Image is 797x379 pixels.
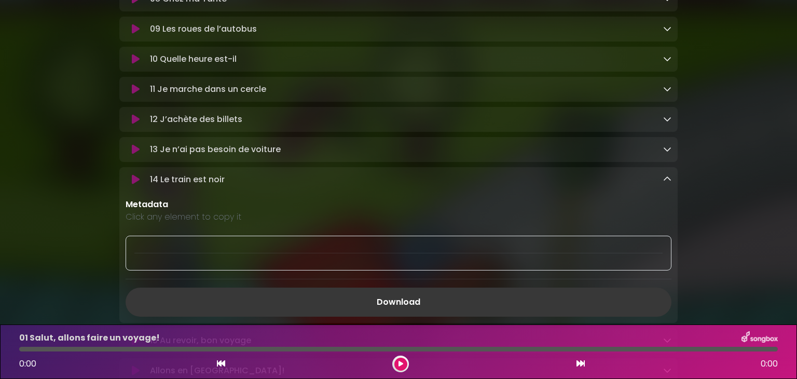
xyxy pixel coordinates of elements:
[150,23,257,35] p: 09 Les roues de l’autobus
[150,53,237,65] p: 10 Quelle heure est-il
[19,358,36,370] span: 0:00
[150,113,242,126] p: 12 J’achète des billets
[761,358,778,370] span: 0:00
[741,331,778,345] img: songbox-logo-white.png
[126,288,671,317] a: Download
[126,198,671,211] p: Metadata
[150,83,266,96] p: 11 Je marche dans un cercle
[126,211,671,223] p: Click any element to copy it
[150,173,225,186] p: 14 Le train est noir
[19,332,160,344] p: 01 Salut, allons faire un voyage!
[150,143,281,156] p: 13 Je n’ai pas besoin de voiture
